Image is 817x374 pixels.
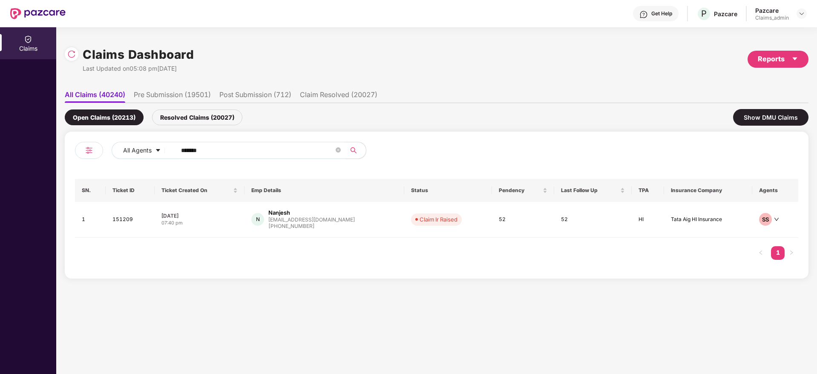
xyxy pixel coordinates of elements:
td: 52 [554,202,631,238]
h1: Claims Dashboard [83,45,194,64]
button: All Agentscaret-down [112,142,179,159]
div: Claims_admin [755,14,789,21]
span: Pendency [499,187,541,194]
img: svg+xml;base64,PHN2ZyBpZD0iQ2xhaW0iIHhtbG5zPSJodHRwOi8vd3d3LnczLm9yZy8yMDAwL3N2ZyIgd2lkdGg9IjIwIi... [24,35,32,43]
span: right [789,250,794,255]
span: P [701,9,707,19]
th: SN. [75,179,106,202]
div: Get Help [651,10,672,17]
button: right [785,246,798,260]
td: 52 [492,202,554,238]
span: Ticket Created On [161,187,231,194]
td: HI [632,202,664,238]
div: Resolved Claims (20027) [152,109,242,125]
li: Post Submission (712) [219,90,291,103]
div: [PHONE_NUMBER] [268,222,355,230]
td: 151209 [106,202,155,238]
img: svg+xml;base64,PHN2ZyBpZD0iRHJvcGRvd24tMzJ4MzIiIHhtbG5zPSJodHRwOi8vd3d3LnczLm9yZy8yMDAwL3N2ZyIgd2... [798,10,805,17]
div: [EMAIL_ADDRESS][DOMAIN_NAME] [268,217,355,222]
th: Agents [752,179,798,202]
span: down [774,217,779,222]
li: Claim Resolved (20027) [300,90,377,103]
th: Pendency [492,179,554,202]
th: Ticket Created On [155,179,245,202]
div: Reports [758,54,798,64]
div: [DATE] [161,212,238,219]
td: 1 [75,202,106,238]
div: 07:40 pm [161,219,238,227]
span: close-circle [336,147,341,155]
th: Emp Details [245,179,404,202]
div: Nanjesh [268,209,290,217]
div: SS [759,213,772,226]
button: left [754,246,768,260]
th: Insurance Company [664,179,752,202]
span: left [758,250,763,255]
li: All Claims (40240) [65,90,125,103]
a: 1 [771,246,785,259]
div: N [251,213,264,226]
li: Previous Page [754,246,768,260]
div: Open Claims (20213) [65,109,144,125]
div: Show DMU Claims [733,109,808,126]
span: caret-down [791,55,798,62]
div: Last Updated on 05:08 pm[DATE] [83,64,194,73]
img: svg+xml;base64,PHN2ZyB4bWxucz0iaHR0cDovL3d3dy53My5vcmcvMjAwMC9zdmciIHdpZHRoPSIyNCIgaGVpZ2h0PSIyNC... [84,145,94,155]
span: search [345,147,362,154]
img: svg+xml;base64,PHN2ZyBpZD0iSGVscC0zMngzMiIgeG1sbnM9Imh0dHA6Ly93d3cudzMub3JnLzIwMDAvc3ZnIiB3aWR0aD... [639,10,648,19]
button: search [345,142,366,159]
li: Pre Submission (19501) [134,90,211,103]
img: svg+xml;base64,PHN2ZyBpZD0iUmVsb2FkLTMyeDMyIiB4bWxucz0iaHR0cDovL3d3dy53My5vcmcvMjAwMC9zdmciIHdpZH... [67,50,76,58]
span: All Agents [123,146,152,155]
div: Pazcare [714,10,737,18]
th: TPA [632,179,664,202]
li: 1 [771,246,785,260]
th: Ticket ID [106,179,155,202]
div: Claim Ir Raised [420,215,457,224]
img: New Pazcare Logo [10,8,66,19]
span: caret-down [155,147,161,154]
td: Tata Aig HI Insurance [664,202,752,238]
div: Pazcare [755,6,789,14]
li: Next Page [785,246,798,260]
th: Last Follow Up [554,179,631,202]
span: close-circle [336,147,341,152]
span: Last Follow Up [561,187,618,194]
th: Status [404,179,492,202]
